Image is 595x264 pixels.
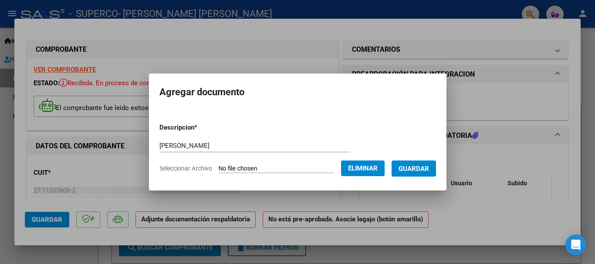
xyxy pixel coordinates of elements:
[159,165,212,172] span: Seleccionar Archivo
[159,84,436,100] h2: Agregar documento
[159,123,243,133] p: Descripcion
[399,165,429,173] span: Guardar
[565,234,586,255] div: Open Intercom Messenger
[341,160,385,176] button: Eliminar
[348,164,378,172] span: Eliminar
[392,160,436,177] button: Guardar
